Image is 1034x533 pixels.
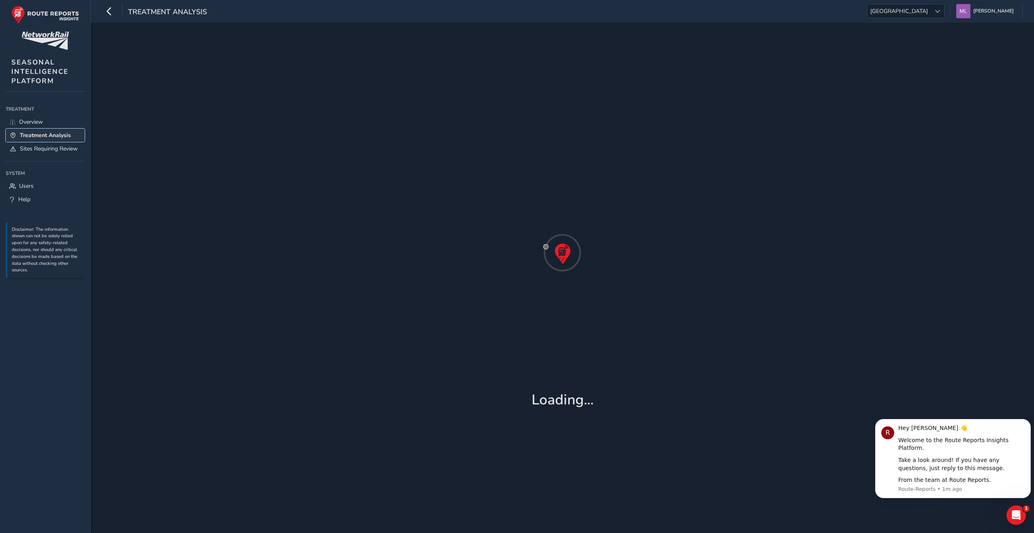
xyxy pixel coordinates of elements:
a: Sites Requiring Review [6,142,85,155]
div: System [6,167,85,179]
a: Users [6,179,85,193]
a: Overview [6,115,85,129]
img: customer logo [21,32,69,50]
iframe: Intercom notifications message [872,415,1034,511]
span: [GEOGRAPHIC_DATA] [867,4,931,18]
span: 1 [1023,505,1030,512]
span: Treatment Analysis [20,131,71,139]
span: [PERSON_NAME] [973,4,1014,18]
span: Treatment Analysis [128,7,207,18]
img: rr logo [11,6,79,24]
span: Sites Requiring Review [20,145,78,153]
button: [PERSON_NAME] [956,4,1017,18]
a: Treatment Analysis [6,129,85,142]
span: Users [19,182,34,190]
p: Disclaimer: The information shown can not be solely relied upon for any safety-related decisions,... [12,226,81,274]
span: SEASONAL INTELLIGENCE PLATFORM [11,58,68,86]
span: Overview [19,118,43,126]
a: Help [6,193,85,206]
img: diamond-layout [956,4,970,18]
h1: Loading... [532,391,594,408]
div: Treatment [6,103,85,115]
span: Help [18,196,30,203]
iframe: Intercom live chat [1006,505,1026,525]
